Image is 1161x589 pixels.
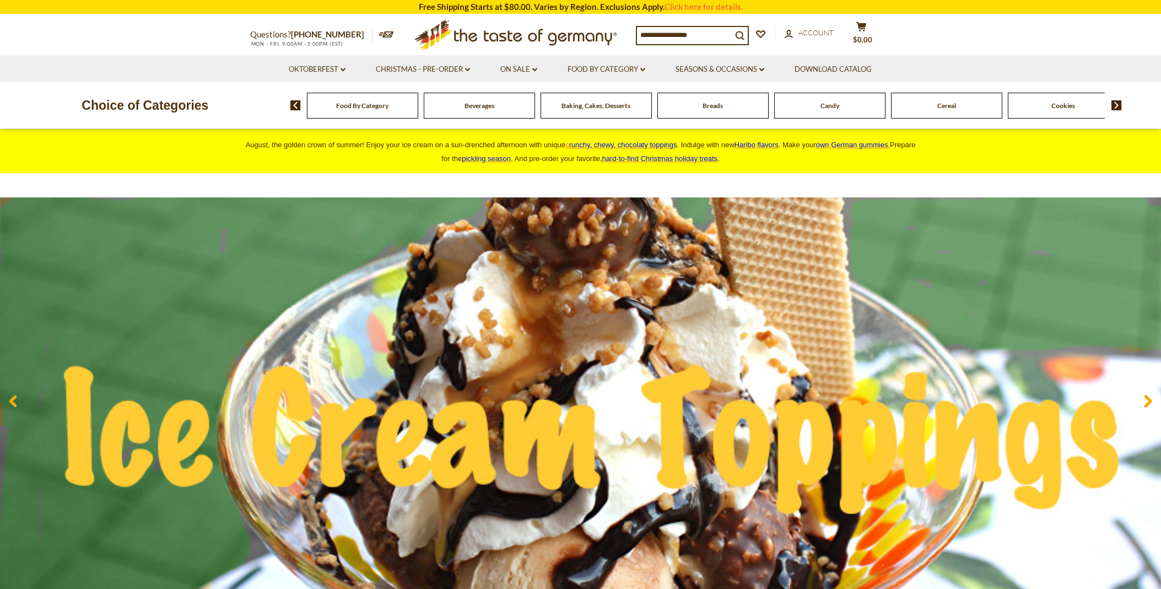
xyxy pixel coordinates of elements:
a: On Sale [500,63,537,76]
a: Cookies [1051,101,1075,110]
p: Questions? [250,28,372,42]
img: previous arrow [290,100,301,110]
span: runchy, chewy, chocolaty toppings [569,141,677,149]
a: Oktoberfest [289,63,345,76]
a: Food By Category [336,101,388,110]
a: Account [785,27,834,39]
span: August, the golden crown of summer! Enjoy your ice cream on a sun-drenched afternoon with unique ... [246,141,916,163]
a: own German gummies. [816,141,890,149]
a: crunchy, chewy, chocolaty toppings [565,141,677,149]
span: . [602,154,720,163]
button: $0.00 [845,22,878,49]
a: hard-to-find Christmas holiday treats [602,154,718,163]
a: Click here for details. [665,2,743,12]
a: Download Catalog [795,63,872,76]
a: Haribo flavors [735,141,779,149]
span: $0.00 [853,35,872,44]
span: Account [798,28,834,37]
span: own German gummies [816,141,888,149]
a: Seasons & Occasions [676,63,764,76]
a: Beverages [465,101,494,110]
a: Breads [703,101,723,110]
a: pickling season [462,154,511,163]
span: MON - FRI, 9:00AM - 5:00PM (EST) [250,41,344,47]
a: Christmas - PRE-ORDER [376,63,470,76]
a: Candy [820,101,839,110]
img: next arrow [1111,100,1122,110]
a: Cereal [937,101,956,110]
a: Food By Category [568,63,645,76]
a: [PHONE_NUMBER] [291,29,364,39]
a: Baking, Cakes, Desserts [561,101,630,110]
